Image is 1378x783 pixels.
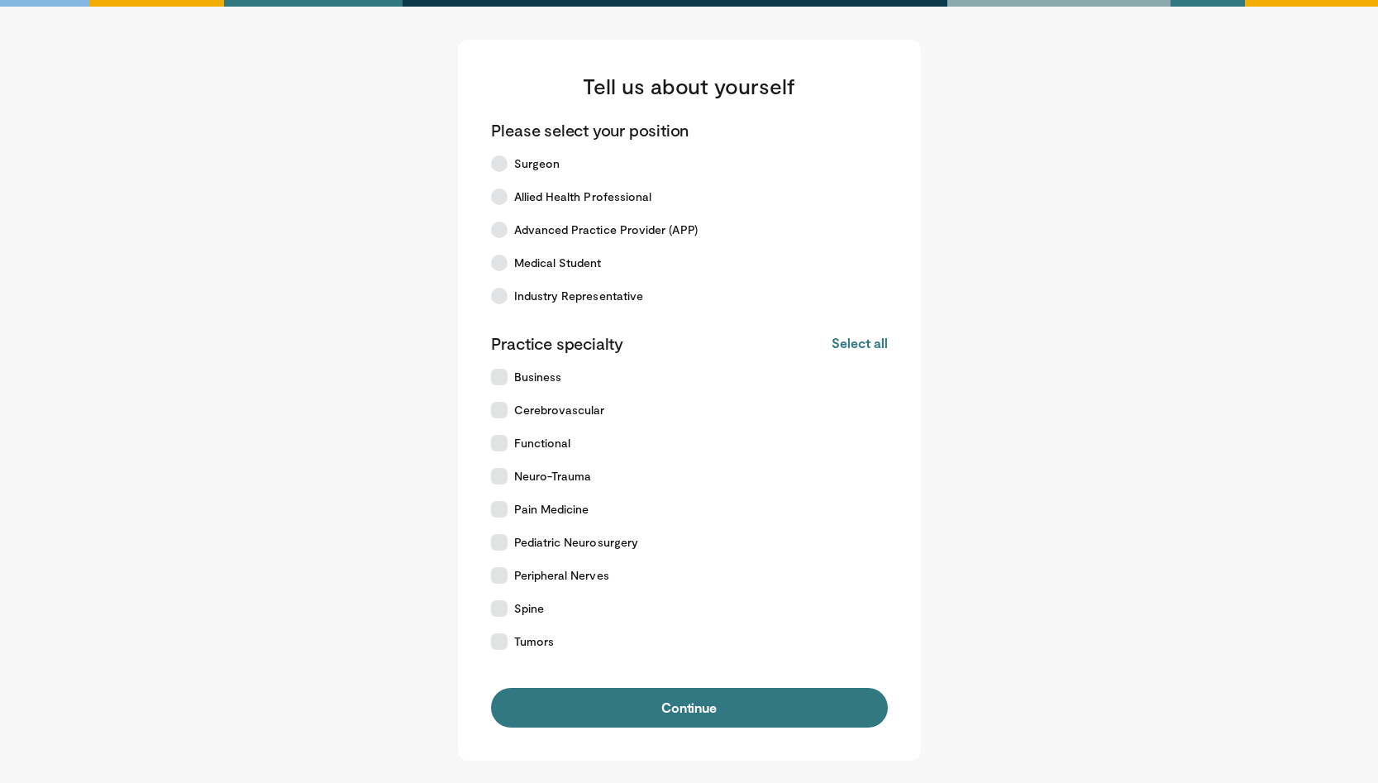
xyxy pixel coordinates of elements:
[491,73,888,99] h3: Tell us about yourself
[514,222,698,238] span: Advanced Practice Provider (APP)
[832,334,887,352] button: Select all
[514,468,592,485] span: Neuro-Trauma
[491,332,623,354] p: Practice specialty
[514,402,605,418] span: Cerebrovascular
[491,119,689,141] p: Please select your position
[514,567,609,584] span: Peripheral Nerves
[514,189,652,205] span: Allied Health Professional
[514,288,644,304] span: Industry Representative
[514,155,560,172] span: Surgeon
[514,600,544,617] span: Spine
[514,435,571,451] span: Functional
[514,255,602,271] span: Medical Student
[514,633,554,650] span: Tumors
[514,369,562,385] span: Business
[491,688,888,728] button: Continue
[514,501,589,518] span: Pain Medicine
[514,534,639,551] span: Pediatric Neurosurgery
